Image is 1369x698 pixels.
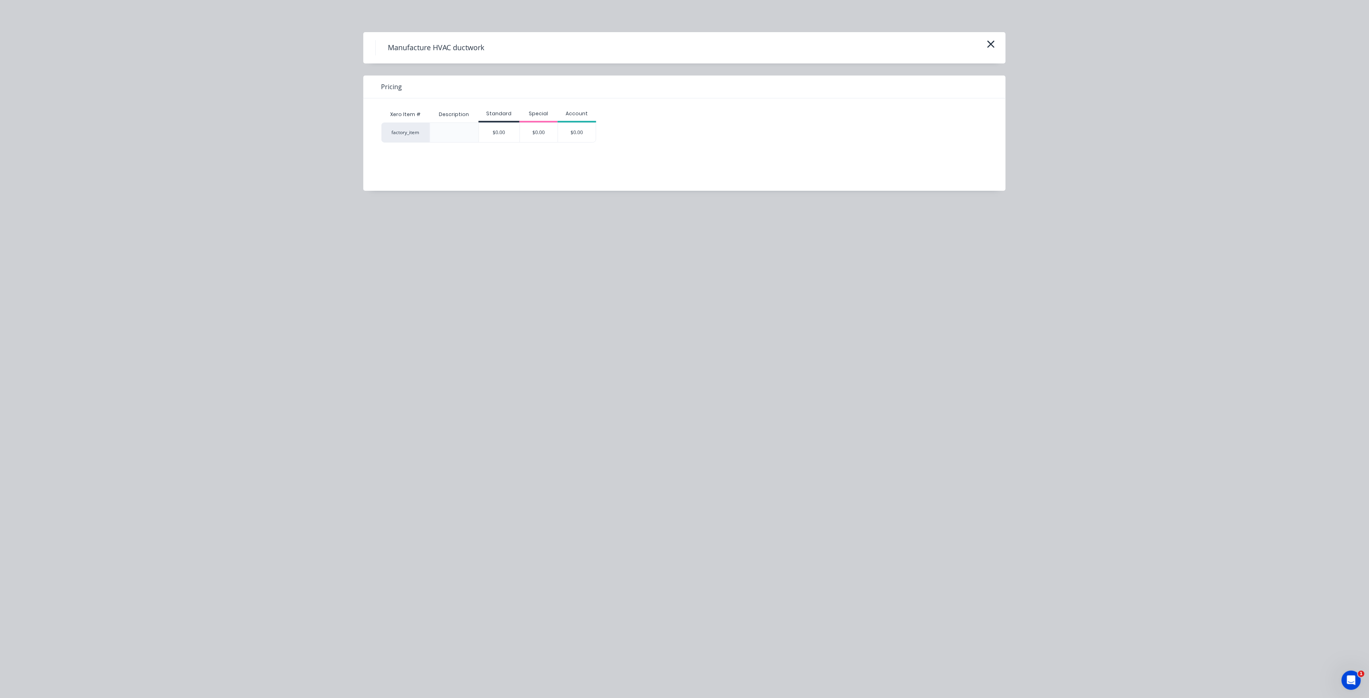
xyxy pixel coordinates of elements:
div: Xero Item # [381,106,430,122]
div: Standard [479,110,519,117]
span: Pricing [381,82,402,92]
div: factory_item [381,122,430,143]
span: 1 [1358,671,1365,677]
div: $0.00 [479,123,519,142]
div: $0.00 [558,123,596,142]
div: $0.00 [520,123,558,142]
div: Special [519,110,558,117]
div: Description [432,104,475,124]
div: Account [558,110,596,117]
h4: Manufacture HVAC ductwork [375,40,496,55]
iframe: Intercom live chat [1342,671,1361,690]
